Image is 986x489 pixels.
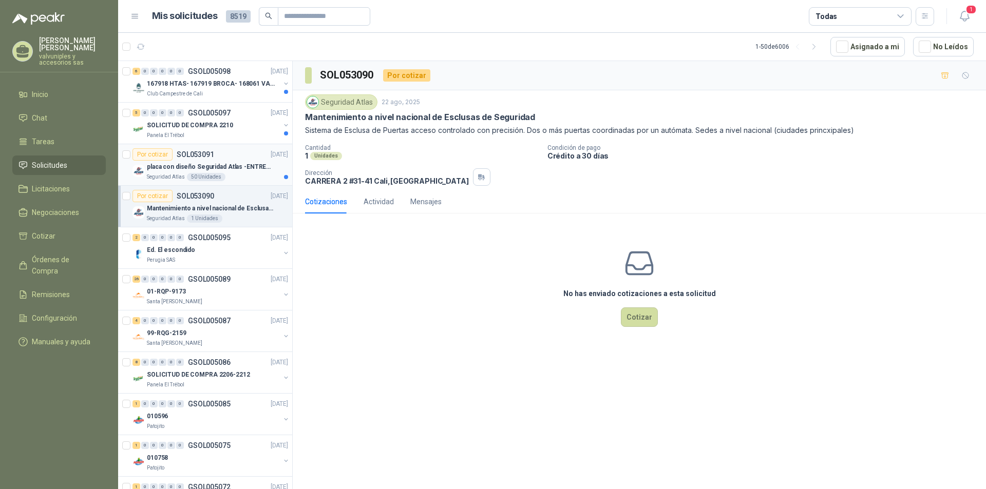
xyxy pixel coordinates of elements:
img: Company Logo [132,414,145,426]
span: Licitaciones [32,183,70,194]
img: Company Logo [132,82,145,94]
img: Company Logo [132,206,145,219]
a: Por cotizarSOL053091[DATE] Company Logoplaca con diseño Seguridad Atlas -ENTREGA en [GEOGRAPHIC_D... [118,144,292,186]
a: 1 0 0 0 0 0 GSOL005075[DATE] Company Logo010758Patojito [132,439,290,472]
div: 0 [176,400,184,407]
div: 26 [132,276,140,283]
p: SOLICITUD DE COMPRA 2210 [147,121,233,130]
div: 0 [159,68,166,75]
div: 2 [132,234,140,241]
p: [DATE] [271,108,288,118]
div: Por cotizar [132,148,173,161]
span: Cotizar [32,230,55,242]
h1: Mis solicitudes [152,9,218,24]
a: 6 0 0 0 0 0 GSOL005098[DATE] Company Logo167918 HTAS- 167919 BROCA- 168061 VALVULAClub Campestre ... [132,65,290,98]
a: 2 0 0 0 0 0 GSOL005095[DATE] Company LogoEd. El escondidoPerugia SAS [132,231,290,264]
span: Configuración [32,312,77,324]
div: 0 [176,317,184,324]
span: Inicio [32,89,48,100]
div: 0 [141,359,149,366]
div: 1 [132,442,140,449]
div: 0 [167,276,175,283]
p: SOL053090 [177,192,214,200]
a: Órdenes de Compra [12,250,106,281]
p: Panela El Trébol [147,131,184,140]
div: 0 [141,317,149,324]
a: 4 0 0 0 0 0 GSOL005087[DATE] Company Logo99-RQG-2159Santa [PERSON_NAME] [132,315,290,347]
div: 0 [150,276,158,283]
div: 0 [167,400,175,407]
div: Actividad [364,196,394,207]
div: 0 [176,276,184,283]
p: placa con diseño Seguridad Atlas -ENTREGA en [GEOGRAPHIC_DATA] [147,162,275,172]
div: 0 [167,442,175,449]
p: GSOL005075 [188,442,231,449]
a: Cotizar [12,226,106,246]
div: 0 [176,234,184,241]
p: Ed. El escondido [147,245,195,255]
p: Crédito a 30 días [547,151,982,160]
span: Negociaciones [32,207,79,218]
div: Por cotizar [132,190,173,202]
div: 0 [159,359,166,366]
p: Seguridad Atlas [147,173,185,181]
div: 0 [141,68,149,75]
button: Cotizar [621,307,658,327]
p: [DATE] [271,67,288,76]
a: Licitaciones [12,179,106,199]
a: Negociaciones [12,203,106,222]
div: 0 [176,442,184,449]
div: Unidades [310,152,342,160]
p: Santa [PERSON_NAME] [147,298,202,306]
div: 50 Unidades [187,173,225,181]
img: Company Logo [132,165,145,177]
div: 4 [132,317,140,324]
div: 0 [176,68,184,75]
a: 1 0 0 0 0 0 GSOL005085[DATE] Company Logo010596Patojito [132,398,290,431]
span: Remisiones [32,289,70,300]
div: 0 [167,317,175,324]
p: Cantidad [305,144,539,151]
div: 6 [132,68,140,75]
p: [DATE] [271,441,288,451]
span: 8519 [226,10,251,23]
p: Condición de pago [547,144,982,151]
div: 1 - 50 de 6006 [755,38,822,55]
div: 0 [159,109,166,116]
img: Company Logo [132,373,145,385]
img: Company Logo [132,123,145,135]
div: 5 [132,109,140,116]
a: 8 0 0 0 0 0 GSOL005086[DATE] Company LogoSOLICITUD DE COMPRA 2206-2212Panela El Trébol [132,356,290,389]
span: Tareas [32,136,54,147]
p: 010596 [147,412,168,421]
p: GSOL005089 [188,276,231,283]
p: GSOL005098 [188,68,231,75]
div: 0 [167,68,175,75]
p: Dirección [305,169,469,177]
button: 1 [955,7,974,26]
p: [DATE] [271,358,288,367]
p: [DATE] [271,399,288,409]
span: Órdenes de Compra [32,254,96,277]
div: 0 [141,442,149,449]
div: 0 [150,359,158,366]
p: [DATE] [271,233,288,243]
div: 0 [150,234,158,241]
div: 0 [150,442,158,449]
p: Seguridad Atlas [147,214,185,223]
div: 0 [167,234,175,241]
p: valvuniples y accesorios sas [39,53,106,66]
div: 1 Unidades [187,214,222,223]
div: 0 [141,109,149,116]
button: No Leídos [913,37,974,56]
p: Patojito [147,464,164,472]
p: Panela El Trébol [147,381,184,389]
span: Solicitudes [32,160,67,171]
img: Logo peakr [12,12,65,25]
div: 0 [150,109,158,116]
div: Seguridad Atlas [305,94,377,110]
p: Patojito [147,422,164,431]
p: Sistema de Esclusa de Puertas acceso controlado con precisión. Dos o más puertas coordinadas por ... [305,125,974,136]
span: Chat [32,112,47,124]
a: Chat [12,108,106,128]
